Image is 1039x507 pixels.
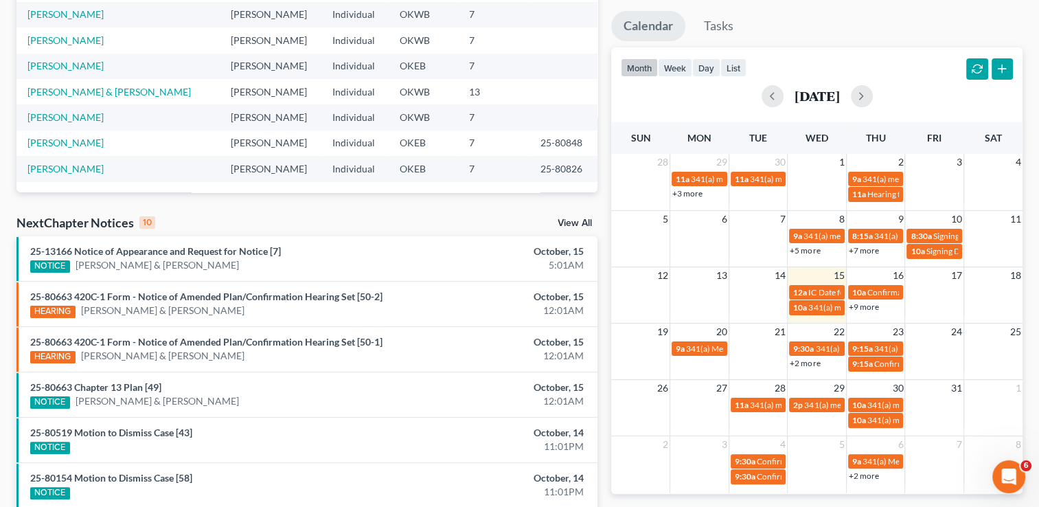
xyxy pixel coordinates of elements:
a: Calendar [611,11,685,41]
span: 9 [896,211,904,227]
span: 3 [955,154,963,170]
td: [PERSON_NAME] [220,54,321,79]
span: 15 [832,267,846,284]
span: 12 [656,267,670,284]
a: 25-80663 Chapter 13 Plan [49] [30,381,161,393]
span: Fri [927,132,941,144]
span: 3 [720,436,729,453]
span: 341(a) meeting for [PERSON_NAME] [804,400,937,410]
a: +7 more [849,245,879,256]
span: 31 [950,380,963,396]
span: Sun [631,132,651,144]
span: 2 [661,436,670,453]
td: [PERSON_NAME] [220,104,321,130]
button: week [658,58,692,77]
span: 29 [715,154,729,170]
span: 341(a) meeting for [PERSON_NAME] [863,174,995,184]
span: 341(a) meeting for [PERSON_NAME] [750,174,882,184]
td: Individual [321,27,388,53]
span: Confirmation hearing for [PERSON_NAME] & [PERSON_NAME] [757,456,985,466]
button: day [692,58,720,77]
span: 14 [773,267,787,284]
iframe: Intercom live chat [992,460,1025,493]
span: 9a [676,343,685,354]
span: 341(a) meeting for [PERSON_NAME] [808,302,941,313]
span: 10a [852,415,866,425]
div: NOTICE [30,487,70,499]
span: 8:15a [852,231,873,241]
div: 12:01AM [409,304,584,317]
td: OKWB [389,27,459,53]
td: 25-80826 [529,156,597,181]
span: 25 [1009,324,1023,340]
span: 8:30a [911,231,931,241]
a: [PERSON_NAME] [27,60,104,71]
a: [PERSON_NAME] [27,34,104,46]
span: 30 [773,154,787,170]
span: Thu [866,132,886,144]
span: 341(a) meeting for [PERSON_NAME] & [PERSON_NAME] [750,400,955,410]
div: NextChapter Notices [16,214,155,231]
span: 11a [852,189,866,199]
span: 341(a) meeting for [PERSON_NAME] [691,174,823,184]
span: 10a [911,246,924,256]
div: October, 15 [409,335,584,349]
div: October, 15 [409,381,584,394]
span: IC Date for [PERSON_NAME] [808,287,913,297]
span: 9:30a [793,343,814,354]
div: NOTICE [30,442,70,454]
td: 7 [458,54,529,79]
div: 10 [139,216,155,229]
h2: [DATE] [795,89,840,103]
a: [PERSON_NAME] & [PERSON_NAME] [81,349,244,363]
a: [PERSON_NAME] & [PERSON_NAME] [81,304,244,317]
span: 29 [832,380,846,396]
span: 341(a) meeting for [PERSON_NAME] [867,415,1000,425]
span: 10 [950,211,963,227]
div: 11:01PM [409,485,584,499]
span: 12a [793,287,807,297]
div: October, 15 [409,245,584,258]
div: 11:01PM [409,440,584,453]
a: +3 more [672,188,703,199]
span: 9:30a [735,471,755,482]
span: 11a [735,174,749,184]
span: 11a [676,174,689,184]
td: Individual [321,131,388,156]
span: 341(a) Meeting for [PERSON_NAME] [863,456,996,466]
td: OKEB [389,156,459,181]
td: 7 [458,104,529,130]
div: October, 14 [409,471,584,485]
a: [PERSON_NAME] [27,8,104,20]
span: Wed [806,132,828,144]
span: 6 [896,436,904,453]
td: [PERSON_NAME] [220,156,321,181]
span: 2p [793,400,803,410]
div: 5:01AM [409,258,584,272]
a: 25-80154 Motion to Dismiss Case [58] [30,472,192,484]
td: [PERSON_NAME] [220,27,321,53]
a: [PERSON_NAME] [27,111,104,123]
span: 19 [656,324,670,340]
td: OKEB [389,54,459,79]
a: 25-80519 Motion to Dismiss Case [43] [30,427,192,438]
span: 9:15a [852,359,873,369]
span: Tue [749,132,767,144]
td: OKWB [389,104,459,130]
div: NOTICE [30,396,70,409]
span: 8 [838,211,846,227]
span: 9a [793,231,802,241]
td: Individual [321,156,388,181]
a: [PERSON_NAME] [27,163,104,174]
span: 17 [950,267,963,284]
a: +9 more [849,302,879,312]
span: 16 [891,267,904,284]
span: 9:30a [735,456,755,466]
span: 9:15a [852,343,873,354]
span: 7 [779,211,787,227]
span: 2 [896,154,904,170]
td: [PERSON_NAME] [220,2,321,27]
span: 6 [1020,460,1031,471]
td: Individual [321,54,388,79]
span: 28 [773,380,787,396]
